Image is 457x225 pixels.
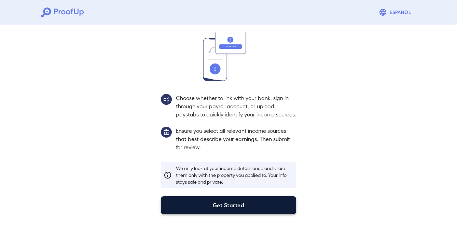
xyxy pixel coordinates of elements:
p: We only look at your income details once and share them only with the property you applied to. Yo... [176,165,293,185]
img: group2.svg [161,94,172,105]
img: group1.svg [161,127,172,138]
button: Espanõl [376,5,416,19]
p: Choose whether to link with your bank, sign in through your payroll account, or upload paystubs t... [176,94,296,118]
p: Ensure you select all relevant income sources that best describe your earnings. Then submit for r... [176,127,296,151]
img: transfer_money.svg [203,32,254,81]
button: Get Started [161,196,296,214]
